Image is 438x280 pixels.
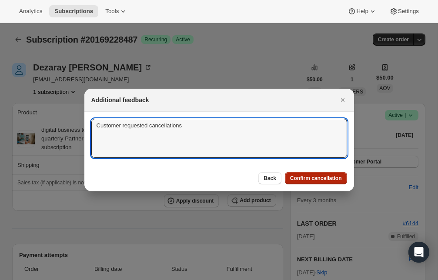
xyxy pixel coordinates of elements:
button: Settings [384,5,424,17]
span: Analytics [19,8,42,15]
div: Open Intercom Messenger [408,242,429,263]
button: Confirm cancellation [285,172,347,184]
button: Back [258,172,281,184]
button: Tools [100,5,133,17]
span: Back [264,175,276,182]
button: Help [342,5,382,17]
button: Analytics [14,5,47,17]
span: Subscriptions [54,8,93,15]
h2: Additional feedback [91,96,149,104]
button: Subscriptions [49,5,98,17]
span: Confirm cancellation [290,175,342,182]
span: Tools [105,8,119,15]
textarea: Customer requested cancellations [91,119,347,158]
button: Close [337,94,349,106]
span: Settings [398,8,419,15]
span: Help [356,8,368,15]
